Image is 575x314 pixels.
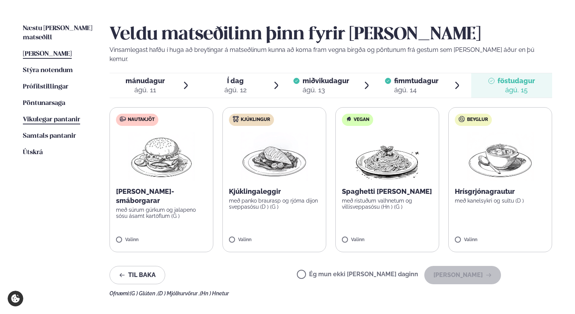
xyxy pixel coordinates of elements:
[130,290,158,296] span: (G ) Glúten ,
[23,24,94,42] a: Næstu [PERSON_NAME] matseðill
[354,132,421,181] img: Spagetti.png
[342,198,433,210] p: með ristuðum valhnetum og villisveppasósu (Hn ) (G )
[467,132,534,181] img: Soup.png
[342,187,433,196] p: Spaghetti [PERSON_NAME]
[23,148,43,157] a: Útskrá
[126,85,165,95] div: ágú. 11
[110,45,552,64] p: Vinsamlegast hafðu í huga að breytingar á matseðlinum kunna að koma fram vegna birgða og pöntunum...
[200,290,229,296] span: (Hn ) Hnetur
[233,116,239,122] img: chicken.svg
[455,198,546,204] p: með kanelsykri og sultu (D )
[110,290,552,296] div: Ofnæmi:
[158,290,200,296] span: (D ) Mjólkurvörur ,
[498,85,535,95] div: ágú. 15
[394,85,438,95] div: ágú. 14
[23,115,80,124] a: Vikulegar pantanir
[224,85,247,95] div: ágú. 12
[455,187,546,196] p: Hrísgrjónagrautur
[303,85,349,95] div: ágú. 13
[23,84,68,90] span: Prófílstillingar
[128,132,195,181] img: Hamburger.png
[459,116,465,122] img: bagle-new-16px.svg
[23,51,72,57] span: [PERSON_NAME]
[303,77,349,85] span: miðvikudagur
[241,117,270,123] span: Kjúklingur
[8,291,23,306] a: Cookie settings
[23,116,80,123] span: Vikulegar pantanir
[23,66,73,75] a: Stýra notendum
[229,198,320,210] p: með panko braurasp og rjóma dijon sveppasósu (D ) (G )
[126,77,165,85] span: mánudagur
[116,207,207,219] p: með súrum gúrkum og jalapeno sósu ásamt kartöflum (G )
[23,82,68,92] a: Prófílstillingar
[498,77,535,85] span: föstudagur
[23,99,65,108] a: Pöntunarsaga
[110,266,165,284] button: Til baka
[354,117,369,123] span: Vegan
[116,187,207,205] p: [PERSON_NAME]-smáborgarar
[120,116,126,122] img: beef.svg
[229,187,320,196] p: Kjúklingaleggir
[23,67,73,74] span: Stýra notendum
[241,132,308,181] img: Chicken-breast.png
[23,100,65,106] span: Pöntunarsaga
[23,50,72,59] a: [PERSON_NAME]
[23,133,76,139] span: Samtals pantanir
[224,76,247,85] span: Í dag
[424,266,501,284] button: [PERSON_NAME]
[128,117,155,123] span: Nautakjöt
[23,149,43,156] span: Útskrá
[346,116,352,122] img: Vegan.svg
[23,25,92,41] span: Næstu [PERSON_NAME] matseðill
[110,24,552,45] h2: Veldu matseðilinn þinn fyrir [PERSON_NAME]
[23,132,76,141] a: Samtals pantanir
[467,117,488,123] span: Beyglur
[394,77,438,85] span: fimmtudagur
